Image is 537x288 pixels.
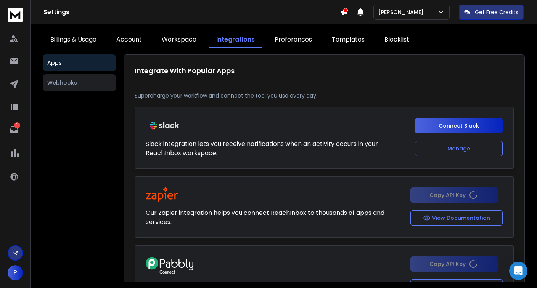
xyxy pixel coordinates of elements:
[324,32,372,48] a: Templates
[43,74,116,91] button: Webhooks
[109,32,150,48] a: Account
[146,139,407,158] p: Slack integration lets you receive notifications when an activity occurs in your ReachInbox works...
[509,262,527,280] div: Open Intercom Messenger
[6,122,22,138] a: 1
[43,32,104,48] a: Billings & Usage
[8,265,23,280] button: P
[146,208,403,227] p: Our Zapier integration helps you connect ReachInbox to thousands of apps and services.
[43,8,340,17] h1: Settings
[378,8,427,16] p: [PERSON_NAME]
[267,32,320,48] a: Preferences
[475,8,518,16] p: Get Free Credits
[377,32,417,48] a: Blocklist
[14,122,20,128] p: 1
[135,66,514,76] h1: Integrate With Popular Apps
[415,118,503,133] button: Connect Slack
[209,32,262,48] a: Integrations
[8,8,23,22] img: logo
[43,54,116,71] button: Apps
[459,5,524,20] button: Get Free Credits
[415,141,503,156] button: Manage
[135,92,514,99] p: Supercharge your workflow and connect the tool you use every day.
[154,32,204,48] a: Workspace
[410,210,503,226] button: View Documentation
